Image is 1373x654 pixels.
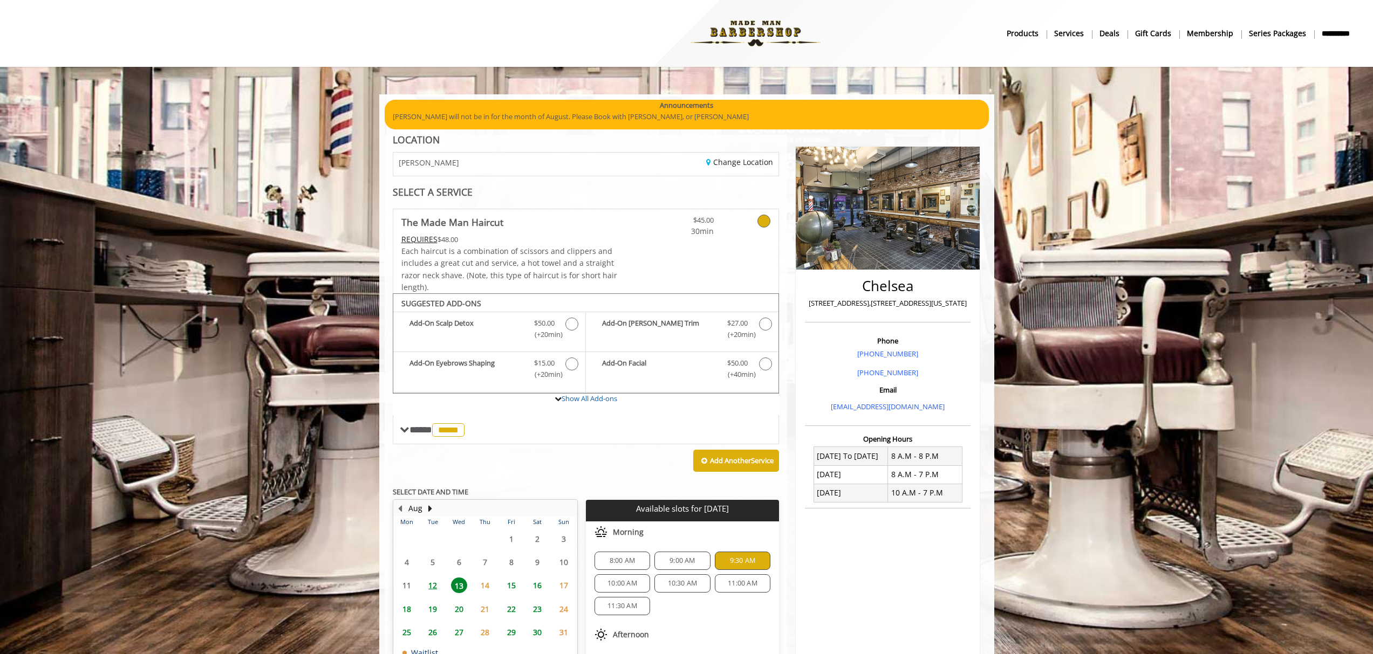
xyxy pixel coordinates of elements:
a: Gift cardsgift cards [1128,25,1179,41]
a: Series packagesSeries packages [1241,25,1314,41]
span: 29 [503,624,520,640]
b: Add-On Scalp Detox [409,318,523,340]
td: Select day22 [498,597,524,620]
td: Select day28 [472,621,498,644]
span: (+40min ) [721,369,753,380]
td: Select day21 [472,597,498,620]
span: 8:00 AM [610,556,635,565]
button: Previous Month [396,502,405,514]
a: Change Location [706,157,773,167]
button: Next Month [426,502,435,514]
b: SUGGESTED ADD-ONS [401,298,481,308]
span: 10:30 AM [668,579,698,588]
b: Membership [1187,27,1233,39]
span: 15 [503,577,520,593]
td: 10 A.M - 7 P.M [888,484,962,502]
span: 12 [425,577,441,593]
span: $15.00 [534,357,555,369]
p: Available slots for [DATE] [590,504,775,513]
span: 27 [451,624,467,640]
span: Afternoon [613,630,649,639]
label: Add-On Eyebrows Shaping [399,357,580,383]
a: Show All Add-ons [562,394,617,403]
td: Select day13 [446,574,472,597]
div: SELECT A SERVICE [393,187,780,197]
label: Add-On Facial [591,357,773,383]
p: [STREET_ADDRESS],[STREET_ADDRESS][US_STATE] [808,298,968,309]
div: 11:00 AM [715,574,770,593]
div: 10:00 AM [595,574,650,593]
td: Select day29 [498,621,524,644]
b: LOCATION [393,133,440,146]
td: Select day20 [446,597,472,620]
b: Add-On [PERSON_NAME] Trim [602,318,716,340]
td: Select day15 [498,574,524,597]
a: MembershipMembership [1179,25,1241,41]
td: Select day14 [472,574,498,597]
span: (+20min ) [528,329,560,340]
span: Morning [613,528,644,536]
b: gift cards [1135,27,1171,39]
th: Sun [550,517,577,527]
span: (+20min ) [721,329,753,340]
b: Deals [1099,27,1119,39]
span: 30 [529,624,545,640]
h3: Opening Hours [805,435,971,443]
span: This service needs some Advance to be paid before we block your appointment [401,234,438,244]
span: 17 [556,577,572,593]
span: 11:00 AM [728,579,757,588]
img: Made Man Barbershop logo [681,4,830,63]
td: 8 A.M - 7 P.M [888,465,962,484]
a: DealsDeals [1092,25,1128,41]
td: Select day25 [394,621,420,644]
img: afternoon slots [595,628,607,641]
th: Fri [498,517,524,527]
span: 30min [650,225,714,237]
td: Select day16 [524,574,550,597]
td: Select day23 [524,597,550,620]
td: Select day19 [420,597,446,620]
b: Services [1054,27,1084,39]
span: 10:00 AM [607,579,637,588]
td: 8 A.M - 8 P.M [888,447,962,465]
td: Select day31 [550,621,577,644]
div: 9:00 AM [654,552,710,570]
span: 20 [451,601,467,617]
div: $48.00 [401,233,618,245]
h2: Chelsea [808,278,968,294]
a: [PHONE_NUMBER] [857,349,918,359]
b: Add-On Eyebrows Shaping [409,357,523,380]
div: 11:30 AM [595,597,650,615]
span: 24 [556,601,572,617]
img: morning slots [595,526,607,539]
div: 8:00 AM [595,552,650,570]
span: 21 [477,601,493,617]
label: Add-On Beard Trim [591,318,773,343]
span: 19 [425,601,441,617]
span: $27.00 [727,318,748,329]
a: ServicesServices [1047,25,1092,41]
a: Productsproducts [999,25,1047,41]
span: 26 [425,624,441,640]
a: [EMAIL_ADDRESS][DOMAIN_NAME] [831,402,945,411]
td: Select day30 [524,621,550,644]
h3: Phone [808,337,968,345]
span: $50.00 [727,357,748,369]
button: Add AnotherService [693,450,779,472]
th: Tue [420,517,446,527]
span: 14 [477,577,493,593]
a: [PHONE_NUMBER] [857,368,918,377]
h3: Email [808,386,968,394]
td: [DATE] [814,484,888,502]
b: Announcements [660,100,713,111]
td: Select day26 [420,621,446,644]
div: The Made Man Haircut Add-onS [393,293,780,394]
td: Select day27 [446,621,472,644]
span: 25 [399,624,415,640]
th: Thu [472,517,498,527]
b: SELECT DATE AND TIME [393,487,468,497]
span: 13 [451,577,467,593]
span: 16 [529,577,545,593]
span: 9:30 AM [730,556,755,565]
td: Select day24 [550,597,577,620]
